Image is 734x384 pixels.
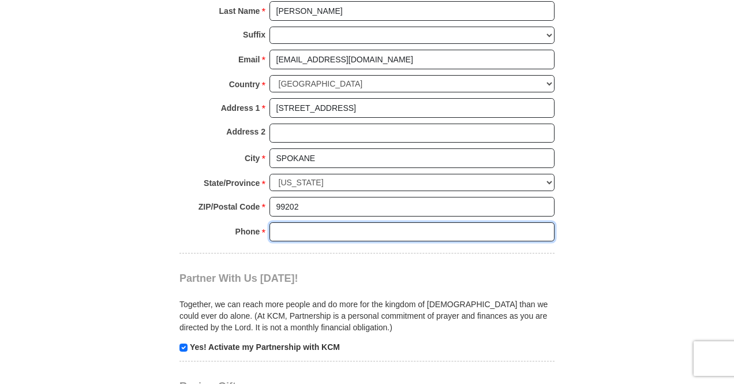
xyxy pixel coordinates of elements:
p: Together, we can reach more people and do more for the kingdom of [DEMOGRAPHIC_DATA] than we coul... [179,299,555,333]
strong: Last Name [219,3,260,19]
strong: Yes! Activate my Partnership with KCM [190,342,340,352]
strong: Address 1 [221,100,260,116]
strong: Country [229,76,260,92]
strong: Phone [235,223,260,240]
strong: City [245,150,260,166]
strong: Address 2 [226,124,265,140]
strong: Suffix [243,27,265,43]
strong: State/Province [204,175,260,191]
strong: ZIP/Postal Code [199,199,260,215]
strong: Email [238,51,260,68]
span: Partner With Us [DATE]! [179,273,298,284]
